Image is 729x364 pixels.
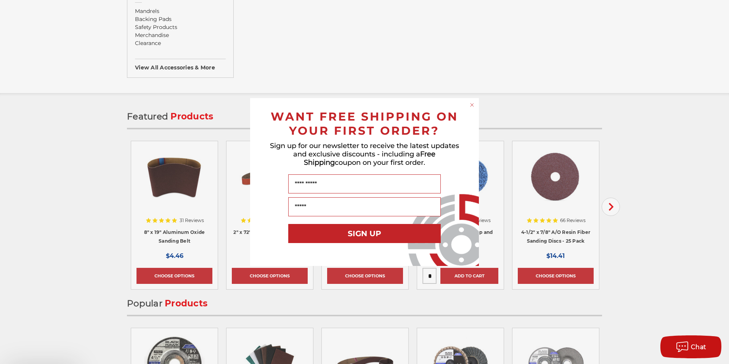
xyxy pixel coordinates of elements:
span: WANT FREE SHIPPING ON YOUR FIRST ORDER? [271,110,458,138]
button: Close dialog [468,101,476,109]
button: Chat [660,335,721,358]
span: Free Shipping [304,150,436,167]
span: Sign up for our newsletter to receive the latest updates and exclusive discounts - including a co... [270,142,459,167]
button: SIGN UP [288,224,441,243]
span: Chat [691,343,707,351]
